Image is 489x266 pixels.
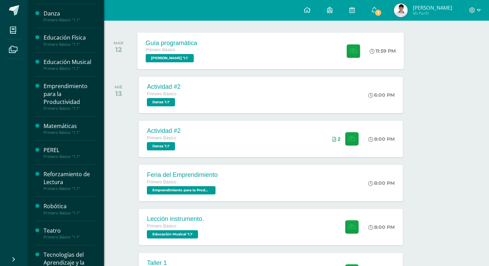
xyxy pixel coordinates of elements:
div: Primero Básico "1.1" [44,106,96,111]
div: 8:00 PM [368,136,395,142]
a: Emprendimiento para la ProductividadPrimero Básico "1.1" [44,82,96,111]
a: PERELPrimero Básico "1.1" [44,146,96,159]
div: Educación Física [44,34,96,42]
a: TeatroPrimero Básico "1.1" [44,227,96,240]
div: Primero Básico "1.1" [44,42,96,47]
div: Primero Básico "1.1" [44,211,96,215]
div: MAR [114,41,123,45]
div: Teatro [44,227,96,235]
div: Actividad #2 [147,127,181,135]
span: Primero Básico [147,180,176,184]
img: 2cc3c715691ad377e0f509ec94afce7c.png [394,3,408,17]
span: 2 [338,136,340,142]
a: RobóticaPrimero Básico "1.1" [44,202,96,215]
div: 11:59 PM [370,48,396,54]
div: Primero Básico "1.1" [44,130,96,135]
div: Guía programática [146,39,198,46]
div: Lección instrumento. [147,215,204,223]
div: Emprendimiento para la Productividad [44,82,96,106]
span: [PERSON_NAME] [413,4,452,11]
span: Primero Básico [147,136,176,140]
div: 8:00 PM [368,224,395,230]
div: 13 [115,89,123,98]
div: Actividad #2 [147,83,181,91]
div: Matemáticas [44,122,96,130]
div: Archivos entregados [333,136,340,142]
div: Feria del Emprendimiento [147,171,218,179]
div: Primero Básico "1.1" [44,66,96,71]
a: MatemáticasPrimero Básico "1.1" [44,122,96,135]
div: MIÉ [115,85,123,89]
div: 8:00 PM [368,180,395,186]
div: Primero Básico "1.1" [44,186,96,191]
div: Robótica [44,202,96,210]
div: Reforzamiento de Lectura [44,170,96,186]
div: Primero Básico "1.1" [44,154,96,159]
span: Primero Básico [146,47,175,52]
a: Reforzamiento de LecturaPrimero Básico "1.1" [44,170,96,191]
div: Primero Básico "1.1" [44,18,96,22]
span: 1 [374,9,382,17]
div: Primero Básico "1.1" [44,235,96,240]
a: Educación MusicalPrimero Básico "1.1" [44,58,96,71]
div: 6:00 PM [368,92,395,98]
div: PEREL [44,146,96,154]
div: Educación Musical [44,58,96,66]
span: Educación Musical '1.1' [147,230,198,238]
span: Primero Básico [147,92,176,96]
span: Mi Perfil [413,10,452,16]
span: Danza '1.1' [147,142,175,150]
span: Emprendimiento para la Productividad '1.1' [147,186,216,194]
a: DanzaPrimero Básico "1.1" [44,10,96,22]
div: 12 [114,45,123,54]
span: Danza '1.1' [147,98,175,106]
span: Primero Básico [147,224,176,228]
div: Danza [44,10,96,18]
a: Educación FísicaPrimero Básico "1.1" [44,34,96,46]
span: PEREL '1.1' [146,54,194,62]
